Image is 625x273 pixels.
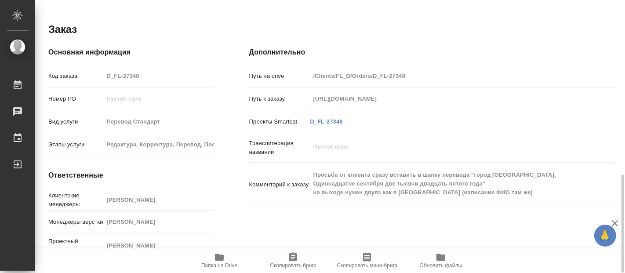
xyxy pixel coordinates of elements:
p: Комментарий к заказу [249,180,310,189]
p: Проекты Smartcat [249,117,310,126]
input: Пустое поле [104,115,214,128]
span: 🙏 [598,226,613,245]
p: Этапы услуги [48,140,104,149]
p: Транслитерация названий [249,139,310,157]
span: Обновить файлы [420,262,462,269]
span: Папка на Drive [201,262,237,269]
h2: Заказ [48,22,77,36]
input: Пустое поле [104,138,214,151]
textarea: Просьба от клиента сразу вставить в шапку перевода "город [GEOGRAPHIC_DATA], Одиннадцатое сентябр... [310,167,585,200]
p: Менеджеры верстки [48,218,104,226]
p: Вид услуги [48,117,104,126]
button: Папка на Drive [182,248,256,273]
span: Скопировать мини-бриф [337,262,397,269]
p: Код заказа [48,72,104,80]
input: Пустое поле [104,69,214,82]
button: Скопировать мини-бриф [330,248,404,273]
p: Проектный менеджер [48,237,104,255]
p: Путь на drive [249,72,310,80]
input: Пустое поле [310,92,585,105]
p: Номер РО [48,95,104,103]
input: Пустое поле [104,215,214,228]
h4: Ответственные [48,170,214,181]
button: 🙏 [594,225,616,247]
span: Скопировать бриф [270,262,316,269]
a: D_FL-27348 [310,118,343,125]
input: Пустое поле [104,193,214,206]
input: Пустое поле [310,69,585,82]
p: Путь к заказу [249,95,310,103]
button: Обновить файлы [404,248,478,273]
h4: Дополнительно [249,47,615,58]
button: Скопировать бриф [256,248,330,273]
p: Клиентские менеджеры [48,191,104,209]
h4: Основная информация [48,47,214,58]
input: Пустое поле [104,92,214,105]
input: Пустое поле [104,239,214,252]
